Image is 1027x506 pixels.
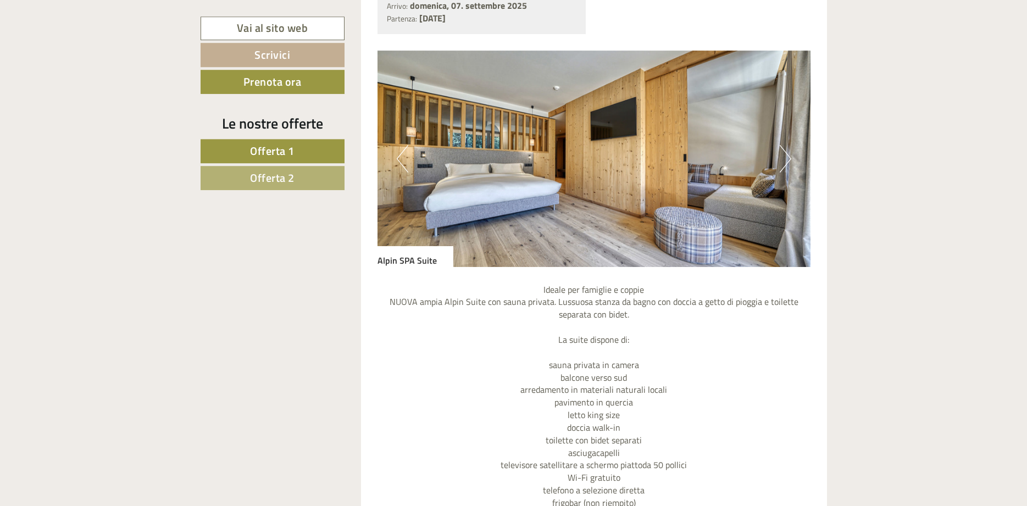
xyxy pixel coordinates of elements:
[201,113,345,134] div: Le nostre offerte
[378,246,453,267] div: Alpin SPA Suite
[201,70,345,94] a: Prenota ora
[16,32,158,41] div: [GEOGRAPHIC_DATA]
[197,8,236,27] div: [DATE]
[387,1,408,12] small: Arrivo:
[375,285,434,309] button: Invia
[16,53,158,61] small: 20:18
[387,13,417,24] small: Partenza:
[250,142,295,159] span: Offerta 1
[419,12,446,25] b: [DATE]
[378,51,811,267] img: image
[201,43,345,67] a: Scrivici
[250,169,295,186] span: Offerta 2
[201,16,345,40] a: Vai al sito web
[780,145,791,173] button: Next
[8,30,164,63] div: Buon giorno, come possiamo aiutarla?
[397,145,408,173] button: Previous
